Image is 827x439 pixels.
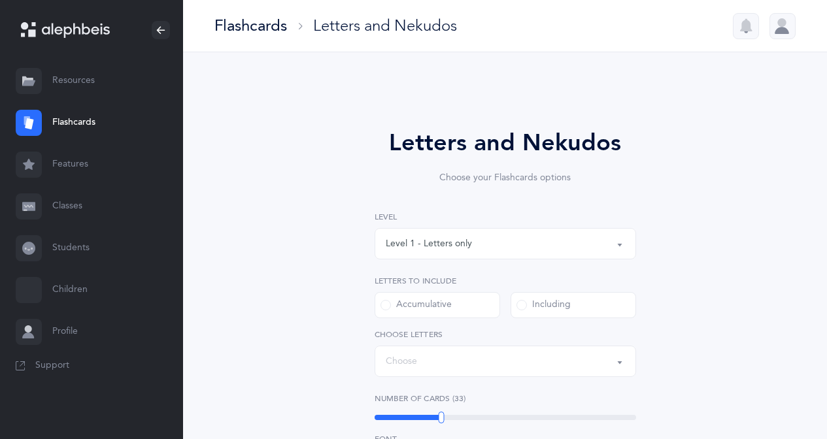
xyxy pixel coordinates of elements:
[35,359,69,372] span: Support
[375,329,636,340] label: Choose letters
[338,171,673,185] div: Choose your Flashcards options
[380,299,452,312] div: Accumulative
[516,299,571,312] div: Including
[313,15,457,37] div: Letters and Nekudos
[386,237,472,251] div: Level 1 - Letters only
[375,393,636,404] label: Number of Cards (33)
[375,275,636,287] label: Letters to include
[386,355,417,368] div: Choose
[338,125,673,161] div: Letters and Nekudos
[375,346,636,377] button: Choose
[214,15,287,37] div: Flashcards
[375,228,636,259] button: Level 1 - Letters only
[375,211,636,223] label: Level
